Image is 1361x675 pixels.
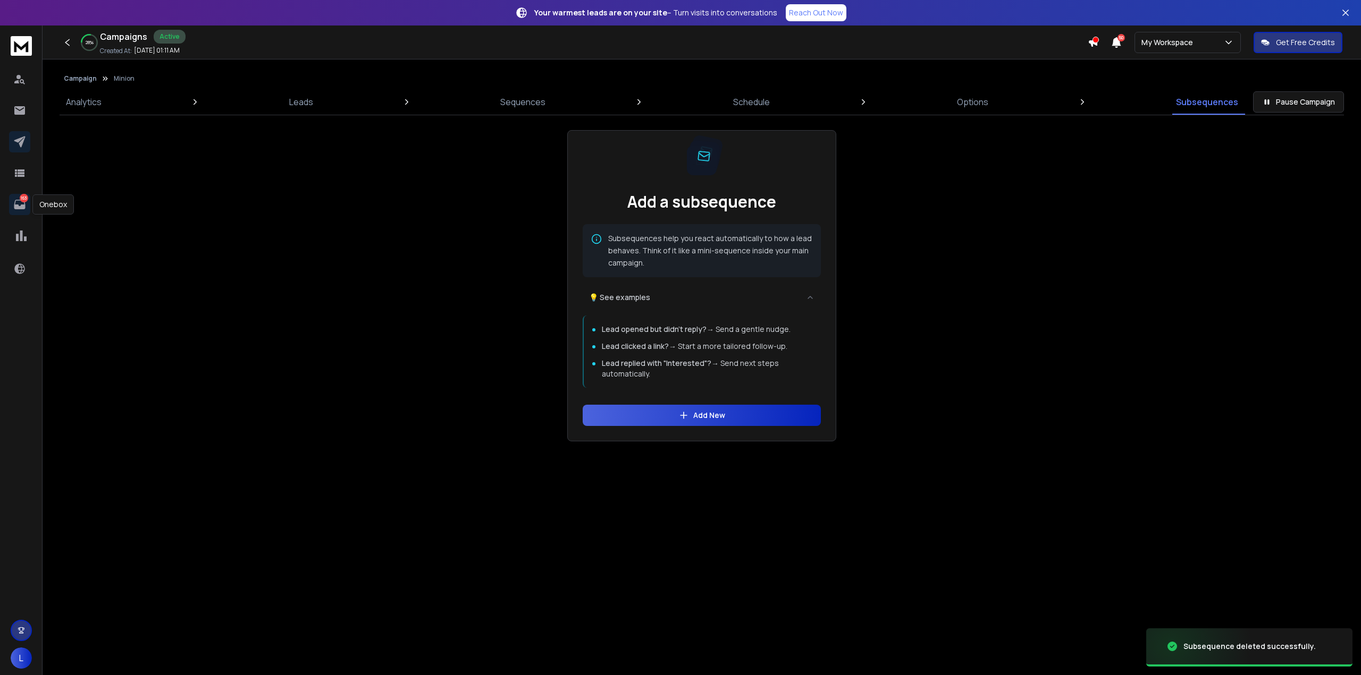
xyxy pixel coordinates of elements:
[1253,91,1344,113] button: Pause Campaign
[66,96,102,108] p: Analytics
[32,194,74,215] div: Onebox
[11,647,32,669] button: L
[134,46,180,55] p: [DATE] 01:11 AM
[1141,37,1197,48] p: My Workspace
[534,7,777,18] p: – Turn visits into conversations
[60,89,108,115] a: Analytics
[11,36,32,56] img: logo
[733,96,770,108] p: Schedule
[602,358,711,368] span: Lead replied with "Interested"?
[602,341,787,352] p: → Start a more tailored follow-up.
[1118,34,1125,41] span: 50
[114,74,135,83] p: Minion
[608,233,812,269] p: Subsequences help you react automatically to how a lead behaves. Think of it like a mini-sequence...
[86,39,94,46] p: 28 %
[583,192,821,211] h2: Add a subsequence
[583,405,821,426] button: Add New
[100,30,147,43] h1: Campaigns
[64,74,97,83] button: Campaign
[1254,32,1342,53] button: Get Free Credits
[1170,89,1245,115] a: Subsequences
[589,292,650,303] span: 💡 See examples
[1276,37,1335,48] p: Get Free Credits
[602,324,791,335] p: → Send a gentle nudge.
[100,47,132,55] p: Created At:
[583,286,821,309] button: 💡 See examples
[534,7,667,18] strong: Your warmest leads are on your site
[602,324,707,334] span: Lead opened but didn't reply?
[283,89,320,115] a: Leads
[789,7,843,18] p: Reach Out Now
[786,4,846,21] a: Reach Out Now
[951,89,995,115] a: Options
[9,194,30,215] a: 163
[727,89,776,115] a: Schedule
[1183,641,1316,652] div: Subsequence deleted successfully.
[154,30,186,44] div: Active
[494,89,552,115] a: Sequences
[602,358,812,379] p: → Send next steps automatically.
[500,96,545,108] p: Sequences
[957,96,988,108] p: Options
[20,194,28,202] p: 163
[1176,96,1238,108] p: Subsequences
[602,341,669,351] span: Lead clicked a link?
[289,96,313,108] p: Leads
